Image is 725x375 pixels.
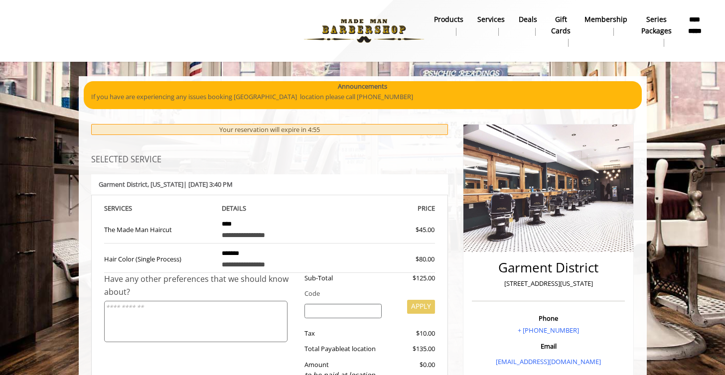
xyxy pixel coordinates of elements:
b: Membership [584,14,627,25]
a: Gift cardsgift cards [544,12,578,49]
h2: Garment District [474,260,622,275]
div: $45.00 [380,225,435,235]
div: Code [297,288,435,299]
div: $80.00 [380,254,435,264]
th: DETAILS [214,203,325,214]
div: Sub-Total [297,273,389,283]
td: Hair Color (Single Process) [104,243,215,272]
b: Deals [519,14,537,25]
div: $135.00 [389,344,435,354]
span: , [US_STATE] [147,180,183,189]
a: [EMAIL_ADDRESS][DOMAIN_NAME] [496,357,601,366]
h3: Email [474,343,622,350]
th: SERVICE [104,203,215,214]
b: gift cards [551,14,571,36]
h3: Phone [474,315,622,322]
div: Have any other preferences that we should know about? [104,273,297,298]
a: + [PHONE_NUMBER] [518,326,579,335]
th: PRICE [325,203,435,214]
button: APPLY [407,300,435,314]
b: Announcements [338,81,387,92]
a: DealsDeals [512,12,544,38]
img: Made Man Barbershop logo [295,3,433,58]
p: If you have are experiencing any issues booking [GEOGRAPHIC_DATA] location please call [PHONE_NUM... [91,92,634,102]
div: Tax [297,328,389,339]
div: $125.00 [389,273,435,283]
p: [STREET_ADDRESS][US_STATE] [474,278,622,289]
b: Services [477,14,505,25]
div: $10.00 [389,328,435,339]
td: The Made Man Haircut [104,214,215,244]
span: at location [344,344,376,353]
h3: SELECTED SERVICE [91,155,448,164]
div: Your reservation will expire in 4:55 [91,124,448,135]
a: ServicesServices [470,12,512,38]
b: Series packages [641,14,672,36]
a: MembershipMembership [578,12,634,38]
a: Series packagesSeries packages [634,12,679,49]
b: Garment District | [DATE] 3:40 PM [99,180,233,189]
span: S [129,204,132,213]
div: Total Payable [297,344,389,354]
a: Productsproducts [427,12,470,38]
b: products [434,14,463,25]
